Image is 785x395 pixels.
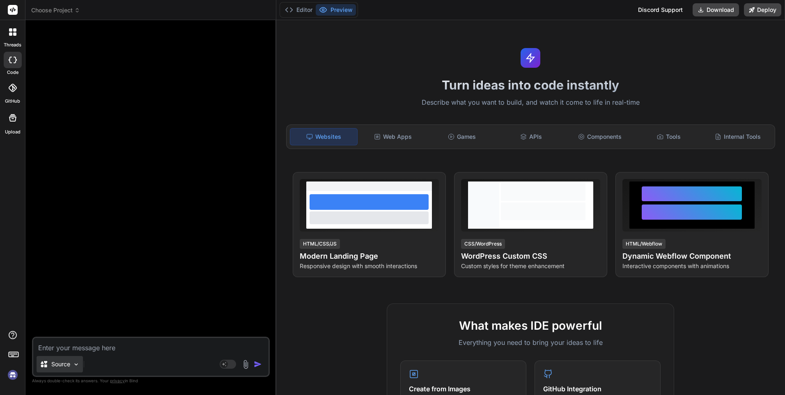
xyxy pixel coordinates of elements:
p: Interactive components with animations [622,262,762,270]
h4: WordPress Custom CSS [461,250,600,262]
label: GitHub [5,98,20,105]
h4: Dynamic Webflow Component [622,250,762,262]
p: Everything you need to bring your ideas to life [400,338,661,347]
div: APIs [497,128,565,145]
p: Custom styles for theme enhancement [461,262,600,270]
label: threads [4,41,21,48]
span: Choose Project [31,6,80,14]
p: Always double-check its answers. Your in Bind [32,377,270,385]
h4: Create from Images [409,384,518,394]
img: attachment [241,360,250,369]
div: Components [566,128,634,145]
button: Editor [282,4,316,16]
label: Upload [5,129,21,135]
h4: GitHub Integration [543,384,652,394]
button: Deploy [744,3,781,16]
div: Tools [635,128,702,145]
div: HTML/CSS/JS [300,239,340,249]
div: Internal Tools [704,128,771,145]
img: signin [6,368,20,382]
p: Source [51,360,70,368]
img: Pick Models [73,361,80,368]
div: Games [428,128,496,145]
div: Web Apps [359,128,427,145]
p: Responsive design with smooth interactions [300,262,439,270]
button: Download [693,3,739,16]
p: Describe what you want to build, and watch it come to life in real-time [281,97,780,108]
img: icon [254,360,262,368]
div: HTML/Webflow [622,239,666,249]
h2: What makes IDE powerful [400,317,661,334]
button: Preview [316,4,356,16]
h1: Turn ideas into code instantly [281,78,780,92]
div: Websites [290,128,358,145]
label: code [7,69,18,76]
h4: Modern Landing Page [300,250,439,262]
div: CSS/WordPress [461,239,505,249]
span: privacy [110,378,125,383]
div: Discord Support [633,3,688,16]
